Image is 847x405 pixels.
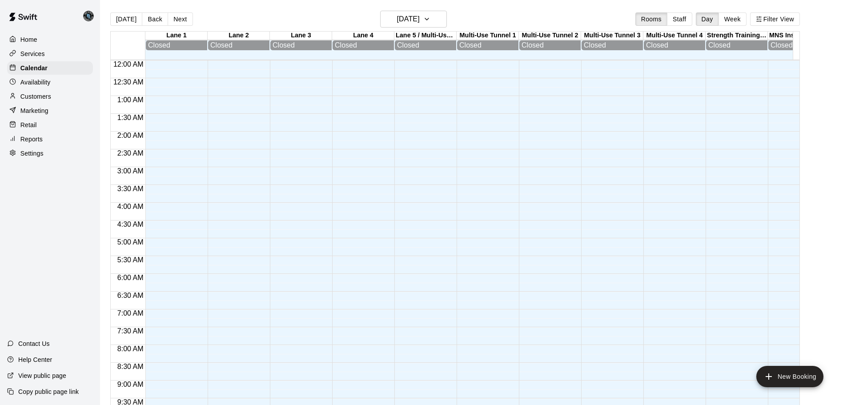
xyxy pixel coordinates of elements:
[18,339,50,348] p: Contact Us
[115,221,146,228] span: 4:30 AM
[20,92,51,101] p: Customers
[18,355,52,364] p: Help Center
[20,149,44,158] p: Settings
[115,203,146,210] span: 4:00 AM
[20,64,48,72] p: Calendar
[394,32,457,40] div: Lane 5 / Multi-Use Tunnel 5
[7,132,93,146] a: Reports
[18,387,79,396] p: Copy public page link
[756,366,823,387] button: add
[335,41,392,49] div: Closed
[115,363,146,370] span: 8:30 AM
[20,78,51,87] p: Availability
[719,12,747,26] button: Week
[397,13,420,25] h6: [DATE]
[115,381,146,388] span: 9:00 AM
[7,47,93,60] a: Services
[397,41,454,49] div: Closed
[115,114,146,121] span: 1:30 AM
[667,12,692,26] button: Staff
[18,371,66,380] p: View public page
[142,12,168,26] button: Back
[7,147,93,160] a: Settings
[115,256,146,264] span: 5:30 AM
[768,32,830,40] div: MNS Instructor Tunnel
[115,185,146,192] span: 3:30 AM
[522,41,578,49] div: Closed
[115,149,146,157] span: 2:30 AM
[332,32,394,40] div: Lane 4
[273,41,329,49] div: Closed
[459,41,516,49] div: Closed
[7,104,93,117] a: Marketing
[20,135,43,144] p: Reports
[646,41,703,49] div: Closed
[115,292,146,299] span: 6:30 AM
[7,76,93,89] a: Availability
[584,41,641,49] div: Closed
[115,132,146,139] span: 2:00 AM
[148,41,205,49] div: Closed
[708,41,765,49] div: Closed
[145,32,208,40] div: Lane 1
[519,32,581,40] div: Multi-Use Tunnel 2
[115,327,146,335] span: 7:30 AM
[581,32,643,40] div: Multi-Use Tunnel 3
[771,41,827,49] div: Closed
[380,11,447,28] button: [DATE]
[83,11,94,21] img: Danny Lake
[457,32,519,40] div: Multi-Use Tunnel 1
[643,32,706,40] div: Multi-Use Tunnel 4
[111,60,146,68] span: 12:00 AM
[20,120,37,129] p: Retail
[7,33,93,46] a: Home
[111,78,146,86] span: 12:30 AM
[7,118,93,132] a: Retail
[20,35,37,44] p: Home
[115,345,146,353] span: 8:00 AM
[115,309,146,317] span: 7:00 AM
[696,12,719,26] button: Day
[208,32,270,40] div: Lane 2
[706,32,768,40] div: Strength Training Room
[168,12,193,26] button: Next
[81,7,100,25] div: Danny Lake
[115,274,146,281] span: 6:00 AM
[750,12,800,26] button: Filter View
[20,49,45,58] p: Services
[115,167,146,175] span: 3:00 AM
[210,41,267,49] div: Closed
[7,90,93,103] a: Customers
[20,106,48,115] p: Marketing
[7,61,93,75] a: Calendar
[115,96,146,104] span: 1:00 AM
[635,12,667,26] button: Rooms
[115,238,146,246] span: 5:00 AM
[270,32,332,40] div: Lane 3
[110,12,142,26] button: [DATE]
